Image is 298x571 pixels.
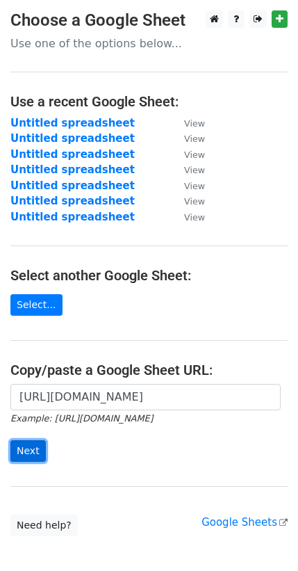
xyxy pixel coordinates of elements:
[10,117,135,129] a: Untitled spreadsheet
[184,134,205,144] small: View
[10,294,63,316] a: Select...
[10,440,46,462] input: Next
[170,211,205,223] a: View
[184,212,205,223] small: View
[184,196,205,207] small: View
[10,148,135,161] a: Untitled spreadsheet
[10,515,78,536] a: Need help?
[170,163,205,176] a: View
[184,150,205,160] small: View
[170,179,205,192] a: View
[184,165,205,175] small: View
[170,132,205,145] a: View
[10,163,135,176] a: Untitled spreadsheet
[10,36,288,51] p: Use one of the options below...
[10,413,153,424] small: Example: [URL][DOMAIN_NAME]
[10,132,135,145] a: Untitled spreadsheet
[170,195,205,207] a: View
[10,10,288,31] h3: Choose a Google Sheet
[10,267,288,284] h4: Select another Google Sheet:
[10,362,288,378] h4: Copy/paste a Google Sheet URL:
[10,211,135,223] a: Untitled spreadsheet
[229,504,298,571] iframe: Chat Widget
[10,93,288,110] h4: Use a recent Google Sheet:
[170,117,205,129] a: View
[10,179,135,192] a: Untitled spreadsheet
[170,148,205,161] a: View
[201,516,288,529] a: Google Sheets
[184,118,205,129] small: View
[10,195,135,207] a: Untitled spreadsheet
[184,181,205,191] small: View
[10,384,281,410] input: Paste your Google Sheet URL here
